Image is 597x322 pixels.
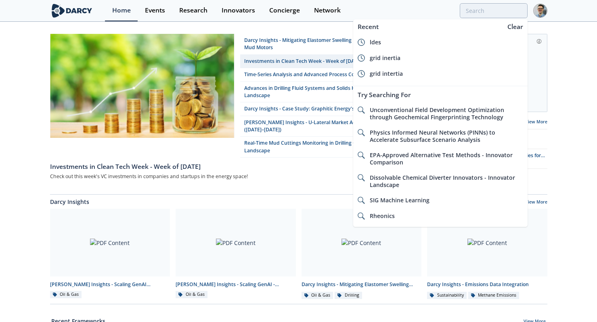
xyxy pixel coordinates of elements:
span: Dissolvable Chemical Diverter Innovators - Innovator Landscape [370,174,515,189]
img: icon [358,106,365,114]
span: ldes [370,38,381,46]
img: icon [358,174,365,181]
img: logo-wide.svg [50,4,94,18]
span: grid intertia [370,70,403,77]
img: icon [358,70,365,77]
div: Try Searching For [353,87,527,102]
img: icon [358,129,365,136]
img: icon [358,197,365,204]
input: Advanced Search [460,3,528,18]
div: Research [179,7,207,14]
span: Physics Informed Neural Networks (PINNs) to Accelerate Subsurface Scenario Analysis [370,129,495,143]
span: Rheonics [370,212,395,220]
img: icon [358,152,365,159]
div: Network [314,7,341,14]
span: Unconventional Field Development Optimization through Geochemical Fingerprinting Technology [370,106,504,121]
div: Events [145,7,165,14]
img: Profile [533,4,547,18]
img: icon [358,212,365,220]
div: Concierge [269,7,300,14]
span: SIG Machine Learning [370,196,429,204]
img: icon [358,39,365,46]
img: icon [358,54,365,62]
div: Home [112,7,131,14]
div: Clear [505,22,526,31]
span: grid inertia [370,54,400,62]
div: Innovators [222,7,255,14]
span: EPA-Approved Alternative Test Methods - Innovator Comparison [370,151,513,166]
div: Recent [353,19,503,34]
